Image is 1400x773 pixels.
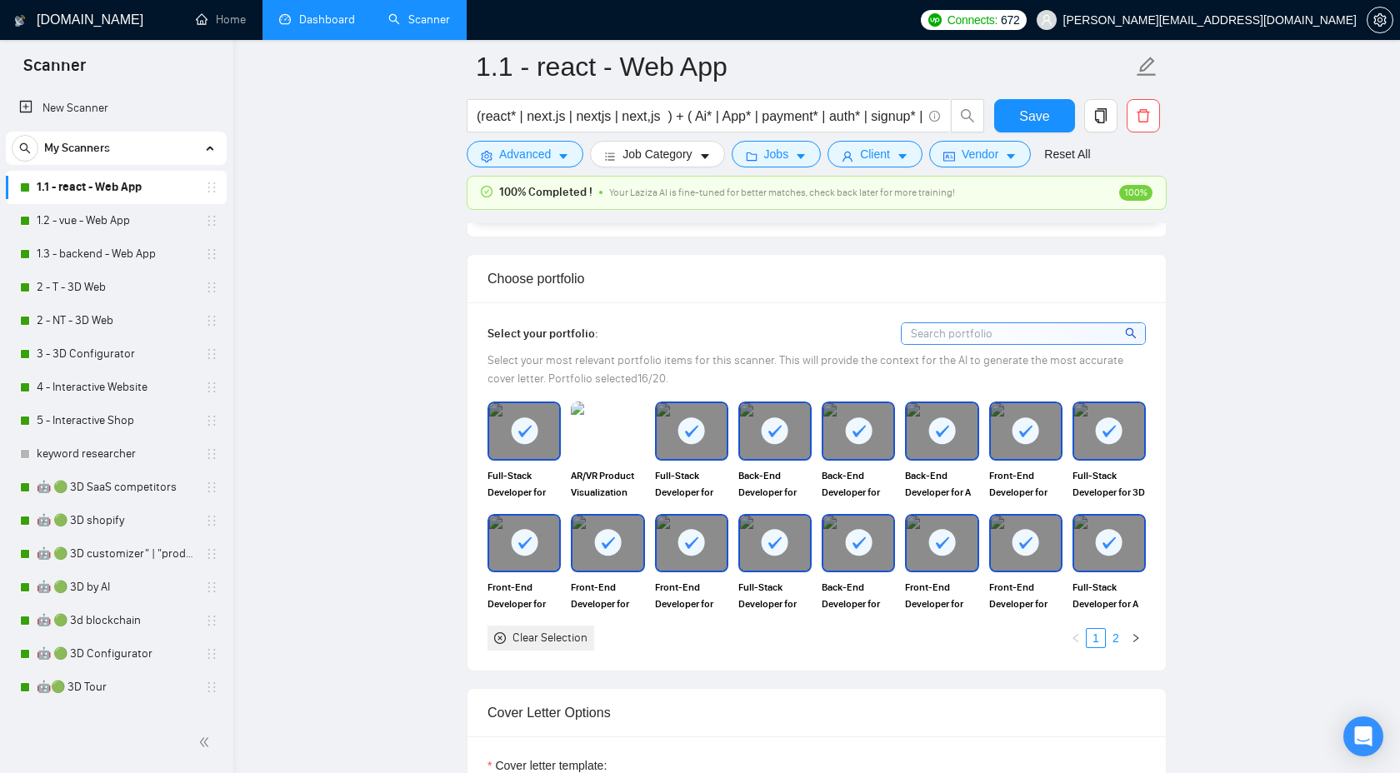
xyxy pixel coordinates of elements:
[604,150,616,162] span: bars
[205,347,218,361] span: holder
[205,581,218,594] span: holder
[1119,185,1152,201] span: 100%
[37,171,195,204] a: 1.1 - react - Web App
[279,12,355,27] a: dashboardDashboard
[487,467,561,501] span: Full-Stack Developer for the Interactive Website for a Music Company
[37,437,195,471] a: keyword researcher
[37,704,195,737] a: 🤖🟢 3D interactive website
[1126,628,1146,648] button: right
[205,281,218,294] span: holder
[590,141,724,167] button: barsJob Categorycaret-down
[12,135,38,162] button: search
[1001,11,1019,29] span: 672
[19,92,213,125] a: New Scanner
[1106,628,1126,648] li: 2
[205,681,218,694] span: holder
[476,46,1132,87] input: Scanner name...
[732,141,822,167] button: folderJobscaret-down
[37,204,195,237] a: 1.2 - vue - Web App
[1107,629,1125,647] a: 2
[205,181,218,194] span: holder
[37,471,195,504] a: 🤖 🟢 3D SaaS competitors
[746,150,757,162] span: folder
[487,689,1146,736] div: Cover Letter Options
[37,271,195,304] a: 2 - T - 3D Web
[1136,56,1157,77] span: edit
[952,108,983,123] span: search
[205,614,218,627] span: holder
[622,145,692,163] span: Job Category
[947,11,997,29] span: Connects:
[1072,579,1146,612] span: Full-Stack Developer for A User-Friendly Website for Branding Studio
[928,13,942,27] img: upwork-logo.png
[1019,106,1049,127] span: Save
[499,183,592,202] span: 100% Completed !
[609,187,955,198] span: Your Laziza AI is fine-tuned for better matches, check back later for more training!
[699,150,711,162] span: caret-down
[37,404,195,437] a: 5 - Interactive Shop
[860,145,890,163] span: Client
[1367,7,1393,33] button: setting
[1084,99,1117,132] button: copy
[822,579,895,612] span: Back-End Developer for Space-Themed Landing Page
[571,401,644,460] img: portfolio thumbnail image
[6,92,227,125] li: New Scanner
[929,111,940,122] span: info-circle
[499,145,551,163] span: Advanced
[481,186,492,197] span: check-circle
[951,99,984,132] button: search
[1044,145,1090,163] a: Reset All
[196,12,246,27] a: homeHome
[37,604,195,637] a: 🤖 🟢 3d blockchain
[822,467,895,501] span: Back-End Developer for NFT Website with Custom Interactions
[205,481,218,494] span: holder
[37,371,195,404] a: 4 - Interactive Website
[37,537,195,571] a: 🤖 🟢 3D customizer" | "product customizer"
[1127,99,1160,132] button: delete
[764,145,789,163] span: Jobs
[44,132,110,165] span: My Scanners
[943,150,955,162] span: idcard
[1066,628,1086,648] button: left
[205,247,218,261] span: holder
[1066,628,1086,648] li: Previous Page
[205,647,218,661] span: holder
[205,214,218,227] span: holder
[205,447,218,461] span: holder
[205,314,218,327] span: holder
[37,337,195,371] a: 3 - 3D Configurator
[897,150,908,162] span: caret-down
[487,353,1123,386] span: Select your most relevant portfolio items for this scanner. This will provide the context for the...
[12,142,37,154] span: search
[962,145,998,163] span: Vendor
[37,237,195,271] a: 1.3 - backend - Web App
[512,629,587,647] div: Clear Selection
[1041,14,1052,26] span: user
[1343,716,1383,756] div: Open Intercom Messenger
[655,467,728,501] span: Full-Stack Developer for Minotaur - Trading Systems Website
[905,467,978,501] span: Back-End Developer for A Personal Portfolio | Three.js | WordPress
[37,504,195,537] a: 🤖 🟢 3D shopify
[994,99,1075,132] button: Save
[738,467,812,501] span: Back-End Developer for Sleek & Responsive Website for MB Creative
[905,579,978,612] span: Front-End Developer for Next-Gen Landing Page – Powered by GSAP
[481,150,492,162] span: setting
[205,414,218,427] span: holder
[1125,324,1139,342] span: search
[795,150,807,162] span: caret-down
[929,141,1031,167] button: idcardVendorcaret-down
[1131,633,1141,643] span: right
[37,671,195,704] a: 🤖🟢 3D Tour
[487,579,561,612] span: Front-End Developer for Interactive Crypto Website with Storytelling
[205,514,218,527] span: holder
[14,7,26,34] img: logo
[1087,629,1105,647] a: 1
[205,381,218,394] span: holder
[571,467,644,501] span: AR/VR Product Visualization App with Real-Time Furniture Configurator
[487,327,598,341] span: Select your portfolio:
[557,150,569,162] span: caret-down
[1367,13,1393,27] a: setting
[37,571,195,604] a: 🤖 🟢 3D by AI
[1086,628,1106,648] li: 1
[205,547,218,561] span: holder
